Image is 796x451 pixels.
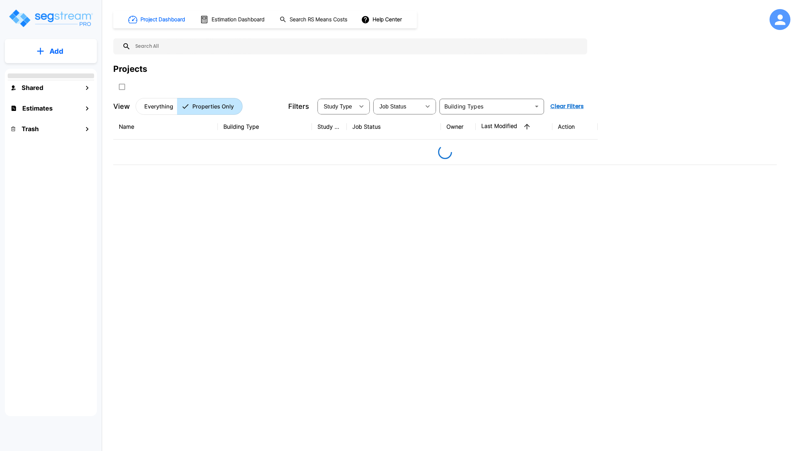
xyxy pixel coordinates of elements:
[125,12,189,27] button: Project Dashboard
[49,46,63,57] p: Add
[319,97,354,116] div: Select
[312,114,347,140] th: Study Type
[115,80,129,94] button: SelectAll
[441,114,476,140] th: Owner
[136,98,243,115] div: Platform
[113,63,147,75] div: Projects
[476,114,552,140] th: Last Modified
[324,104,352,110] span: Study Type
[131,38,584,54] input: Search All
[288,101,309,112] p: Filters
[532,102,542,111] button: Open
[113,101,130,112] p: View
[548,99,587,113] button: Clear Filters
[442,102,530,111] input: Building Types
[212,16,265,24] h1: Estimation Dashboard
[290,16,347,24] h1: Search RS Means Costs
[277,13,351,27] button: Search RS Means Costs
[375,97,421,116] div: Select
[144,102,173,111] p: Everything
[552,114,598,140] th: Action
[5,41,97,61] button: Add
[136,98,177,115] button: Everything
[22,124,39,134] h1: Trash
[140,16,185,24] h1: Project Dashboard
[360,13,405,26] button: Help Center
[380,104,406,110] span: Job Status
[192,102,234,111] p: Properties Only
[177,98,243,115] button: Properties Only
[197,12,268,27] button: Estimation Dashboard
[8,8,93,28] img: Logo
[22,104,53,113] h1: Estimates
[347,114,441,140] th: Job Status
[113,114,218,140] th: Name
[218,114,312,140] th: Building Type
[22,83,43,92] h1: Shared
